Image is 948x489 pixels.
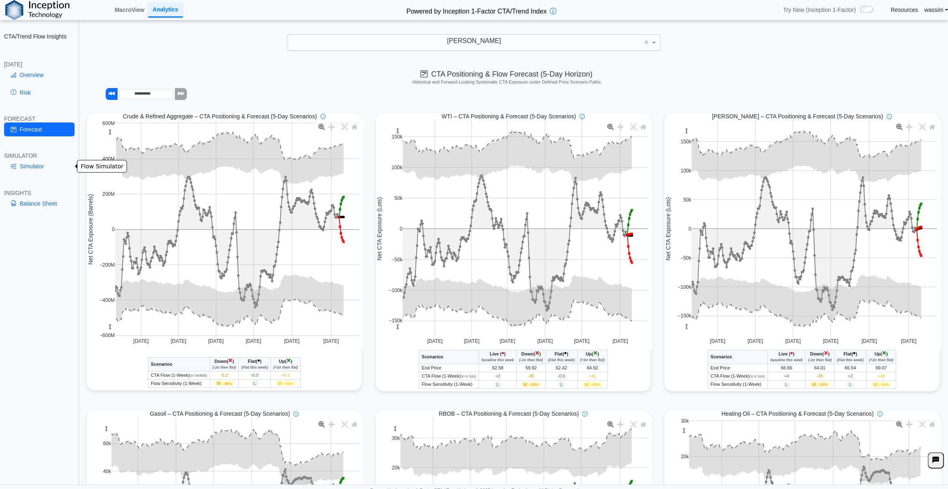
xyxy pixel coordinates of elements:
[222,382,232,386] span: ↓ 88%
[241,365,268,369] i: (Flat this week)
[283,382,293,386] span: ↑ 69%
[712,113,883,120] span: [PERSON_NAME] – CTA Positioning & Forecast (5-Day Scenarios)
[810,382,829,387] span: M
[924,6,948,14] a: wassim
[805,364,835,372] td: 64.01
[834,350,866,364] th: ( )
[590,383,600,387] span: ↑ 80%
[853,349,855,357] span: •
[4,159,75,173] a: Simulator
[248,359,256,364] span: Flat
[588,374,596,378] span: +41
[150,410,290,417] span: Gasoil – CTA Positioning & Forecast (5-Day Scenarios)
[422,365,441,370] span: End Price
[271,358,301,371] th: ( )
[517,350,546,364] th: ( )
[494,382,501,387] span: L
[891,6,918,14] a: Resources
[710,374,765,378] span: CTA Flow (1-Week)
[4,61,75,68] div: [DATE]
[422,374,476,378] span: CTA Flow (1-Week)
[148,358,210,371] th: Scenarios
[214,359,227,364] span: Down
[4,189,75,197] div: INSIGHTS
[874,351,880,356] span: Up
[422,382,472,387] span: Flow Sensitivity (1-Week)
[555,351,563,356] span: Flat
[239,358,271,371] th: ( )
[866,364,896,372] td: 69.07
[460,374,476,378] span: (in K lots)
[583,382,602,387] span: M
[847,382,853,387] span: L
[4,86,75,100] a: Risk
[877,411,882,417] img: info-icon.svg
[521,382,540,387] span: M
[878,383,889,387] span: ↑ 81%
[721,410,874,417] span: Heating Oil – CTA Positioning & Forecast (5-Day Scenarios)
[887,114,892,119] img: info-icon.svg
[810,351,822,356] span: Down
[770,358,803,362] i: baseline this week
[320,114,326,119] img: info-icon.svg
[866,350,896,364] th: ( )
[882,349,887,357] span: ×
[548,358,575,362] i: (Flat this week)
[4,122,75,136] a: Forecast
[577,350,607,364] th: ( )
[521,351,533,356] span: Down
[148,2,183,18] a: Analytics
[4,68,75,82] a: Overview
[151,373,207,378] span: CTA Flow (1-Week)
[784,374,789,378] span: +4
[781,365,792,370] span: 66.66
[490,351,506,356] span: Live ( )
[286,356,291,364] span: ×
[778,351,794,356] span: Live ( )
[419,350,479,364] th: Scenarios
[824,349,828,357] span: ×
[84,79,928,85] h5: Historical and Forward-Looking Systematic CTA Exposure under Defined Price Scenario Paths
[501,349,504,357] span: •
[220,373,228,378] span: -0.2
[545,364,577,372] td: 62.42
[252,380,258,386] span: L
[293,411,299,417] img: info-icon.svg
[579,114,585,119] img: info-icon.svg
[151,381,202,386] span: Flow Sensitivity (1-Week)
[279,359,285,364] span: Up
[228,356,233,364] span: ×
[535,349,540,357] span: ×
[848,374,853,378] span: +2
[420,70,592,78] span: CTA Positioning & Flow Forecast (5-Day Horizon)
[877,374,885,378] span: +45
[77,160,127,173] div: Flow Simulator
[710,382,761,387] span: Flow Sensitivity (1-Week)
[564,349,567,357] span: •
[577,364,607,372] td: 64.92
[276,380,295,386] span: M
[790,349,793,357] span: •
[871,382,891,387] span: M
[111,3,148,17] a: MacroView
[834,364,866,372] td: 66.54
[582,411,587,417] img: info-icon.svg
[558,382,565,387] span: L
[869,358,894,362] i: (+2σ then flat)
[593,349,598,357] span: ×
[545,350,577,364] th: ( )
[519,358,542,362] i: (-2σ then flat)
[190,374,207,378] span: (in MMbbl)
[585,351,592,356] span: Up
[4,152,75,159] div: SIMULATOR
[439,410,579,417] span: RBOB – CTA Positioning & Forecast (5-Day Scenarios)
[808,358,831,362] i: (-2σ then flat)
[447,37,501,44] span: [PERSON_NAME]
[708,350,768,364] th: Scenarios
[528,383,539,387] span: ↓ 83%
[749,374,765,378] span: (in K lots)
[215,380,234,386] span: M
[644,38,649,46] span: ×
[251,373,259,378] span: -0.0
[4,197,75,211] a: Balance Sheet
